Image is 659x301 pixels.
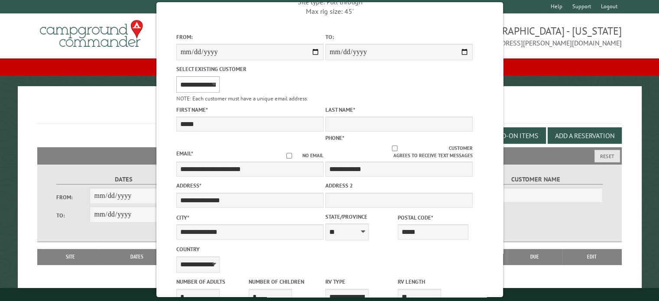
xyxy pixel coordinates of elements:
label: Dates [56,175,191,184]
label: Number of Adults [176,278,247,286]
th: Edit [562,249,622,265]
label: No email [276,152,323,159]
h1: Reservations [37,100,622,124]
button: Edit Add-on Items [471,127,546,144]
label: From: [56,193,90,201]
label: Select existing customer [176,65,323,73]
label: Last Name [325,106,472,114]
h2: Filters [37,147,622,164]
label: From: [176,33,323,41]
input: Customer agrees to receive text messages [340,146,449,151]
th: Site [42,249,99,265]
label: Address 2 [325,181,472,190]
label: RV Type [325,278,396,286]
label: First Name [176,106,323,114]
small: NOTE: Each customer must have a unique email address. [176,95,308,102]
label: To: [325,33,472,41]
label: Customer agrees to receive text messages [325,145,472,159]
label: To: [56,211,90,220]
label: Phone [325,134,344,142]
label: Number of Children [248,278,319,286]
th: Dates [99,249,175,265]
label: State/Province [325,213,396,221]
input: No email [276,153,302,159]
label: Customer Name [468,175,603,184]
th: Due [507,249,562,265]
label: Country [176,245,323,253]
label: City [176,214,323,222]
button: Add a Reservation [548,127,622,144]
label: Address [176,181,323,190]
div: Max rig size: 45' [256,6,403,16]
img: Campground Commander [37,17,146,51]
label: Postal Code [398,214,468,222]
label: Email [176,150,193,157]
label: RV Length [398,278,468,286]
button: Reset [594,150,620,162]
